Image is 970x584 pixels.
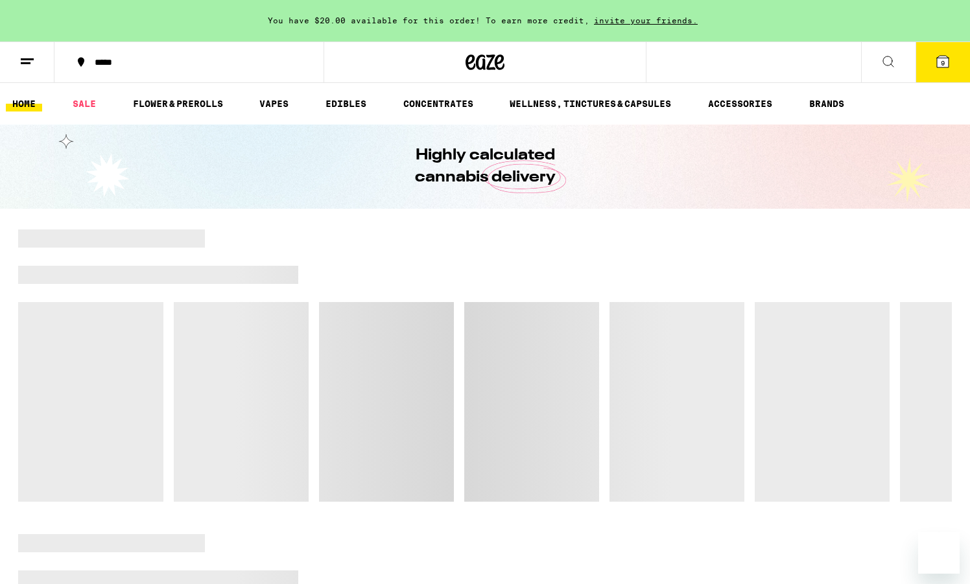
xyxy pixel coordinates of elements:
[66,96,102,111] a: SALE
[941,59,945,67] span: 9
[253,96,295,111] a: VAPES
[319,96,373,111] a: EDIBLES
[378,145,592,189] h1: Highly calculated cannabis delivery
[6,96,42,111] a: HOME
[702,96,779,111] a: ACCESSORIES
[803,96,851,111] a: BRANDS
[916,42,970,82] button: 9
[589,16,702,25] span: invite your friends.
[126,96,230,111] a: FLOWER & PREROLLS
[918,532,960,574] iframe: Button to launch messaging window
[268,16,589,25] span: You have $20.00 available for this order! To earn more credit,
[397,96,480,111] a: CONCENTRATES
[503,96,678,111] a: WELLNESS, TINCTURES & CAPSULES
